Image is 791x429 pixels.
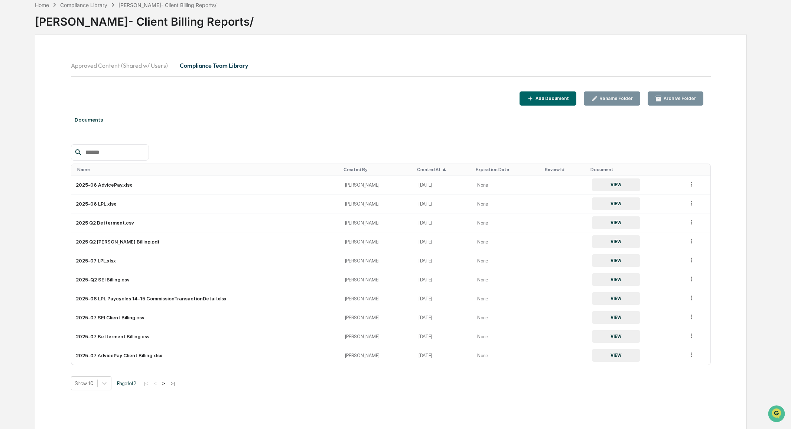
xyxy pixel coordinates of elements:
[23,121,60,127] span: [PERSON_NAME]
[71,308,341,327] td: 2025-07 SEI Client Billing.csv
[35,9,747,28] div: [PERSON_NAME]- Client Billing Reports/
[33,64,102,70] div: We're available if you need us!
[414,194,473,213] td: [DATE]
[126,59,135,68] button: Start new chat
[118,2,217,8] div: [PERSON_NAME]- Client Billing Reports/
[648,91,703,106] button: Archive Folder
[160,380,167,387] button: >
[71,327,341,346] td: 2025-07 Betterment Billing.csv
[473,251,541,270] td: None
[71,175,341,194] td: 2025-06 AdvicePay.xlsx
[414,289,473,308] td: [DATE]
[15,166,47,173] span: Data Lookup
[4,149,51,162] a: 🖐️Preclearance
[341,270,414,289] td: [PERSON_NAME]
[341,289,414,308] td: [PERSON_NAME]
[71,57,174,74] button: Approved Content (Shared w/ Users)
[4,163,50,176] a: 🔎Data Lookup
[592,235,640,248] button: VIEW
[62,121,64,127] span: •
[33,57,122,64] div: Start new chat
[473,327,541,346] td: None
[35,2,49,8] div: Home
[584,91,641,106] button: Rename Folder
[592,216,640,229] button: VIEW
[414,175,473,194] td: [DATE]
[71,194,341,213] td: 2025-06 LPL.xlsx
[414,308,473,327] td: [DATE]
[592,273,640,286] button: VIEW
[7,94,19,106] img: Jack Rasmussen
[592,292,640,305] button: VIEW
[341,232,414,251] td: [PERSON_NAME]
[473,175,541,194] td: None
[7,152,13,158] div: 🖐️
[341,327,414,346] td: [PERSON_NAME]
[442,167,446,172] span: ▲
[71,213,341,232] td: 2025 Q2 Betterment.csv
[71,346,341,365] td: 2025-07 AdvicePay Client Billing.xlsx
[341,194,414,213] td: [PERSON_NAME]
[341,175,414,194] td: [PERSON_NAME]
[71,57,711,74] div: secondary tabs example
[7,15,135,27] p: How can we help?
[414,270,473,289] td: [DATE]
[341,213,414,232] td: [PERSON_NAME]
[592,197,640,210] button: VIEW
[545,167,585,172] div: Toggle SortBy
[169,380,177,387] button: >|
[7,114,19,126] img: Jack Rasmussen
[592,349,640,362] button: VIEW
[74,184,90,190] span: Pylon
[142,380,150,387] button: |<
[473,232,541,251] td: None
[7,82,50,88] div: Past conversations
[54,152,60,158] div: 🗄️
[592,311,640,324] button: VIEW
[473,213,541,232] td: None
[23,101,60,107] span: [PERSON_NAME]
[341,308,414,327] td: [PERSON_NAME]
[71,109,711,130] div: Documents
[476,167,538,172] div: Toggle SortBy
[15,121,21,127] img: 1746055101610-c473b297-6a78-478c-a979-82029cc54cd1
[598,96,633,101] div: Rename Folder
[62,101,64,107] span: •
[7,167,13,172] div: 🔎
[16,57,29,70] img: 8933085812038_c878075ebb4cc5468115_72.jpg
[414,346,473,365] td: [DATE]
[115,81,135,90] button: See all
[66,121,81,127] span: [DATE]
[767,404,787,425] iframe: Open customer support
[71,270,341,289] td: 2025-Q2 SEI Billing.csv
[534,96,569,101] div: Add Document
[117,380,136,386] span: Page 1 of 2
[51,149,95,162] a: 🗄️Attestations
[15,101,21,107] img: 1746055101610-c473b297-6a78-478c-a979-82029cc54cd1
[341,251,414,270] td: [PERSON_NAME]
[473,308,541,327] td: None
[344,167,411,172] div: Toggle SortBy
[414,213,473,232] td: [DATE]
[77,167,338,172] div: Toggle SortBy
[473,270,541,289] td: None
[417,167,470,172] div: Toggle SortBy
[71,232,341,251] td: 2025 Q2 [PERSON_NAME] Billing.pdf
[341,346,414,365] td: [PERSON_NAME]
[590,167,681,172] div: Toggle SortBy
[15,152,48,159] span: Preclearance
[174,57,254,74] button: Compliance Team Library
[7,57,21,70] img: 1746055101610-c473b297-6a78-478c-a979-82029cc54cd1
[414,251,473,270] td: [DATE]
[71,289,341,308] td: 2025-08 LPL Paycycles 14-15 CommissionTransactionDetail.xlsx
[592,330,640,343] button: VIEW
[592,254,640,267] button: VIEW
[61,152,92,159] span: Attestations
[60,2,107,8] div: Compliance Library
[66,101,81,107] span: [DATE]
[414,232,473,251] td: [DATE]
[473,346,541,365] td: None
[52,184,90,190] a: Powered byPylon
[662,96,696,101] div: Archive Folder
